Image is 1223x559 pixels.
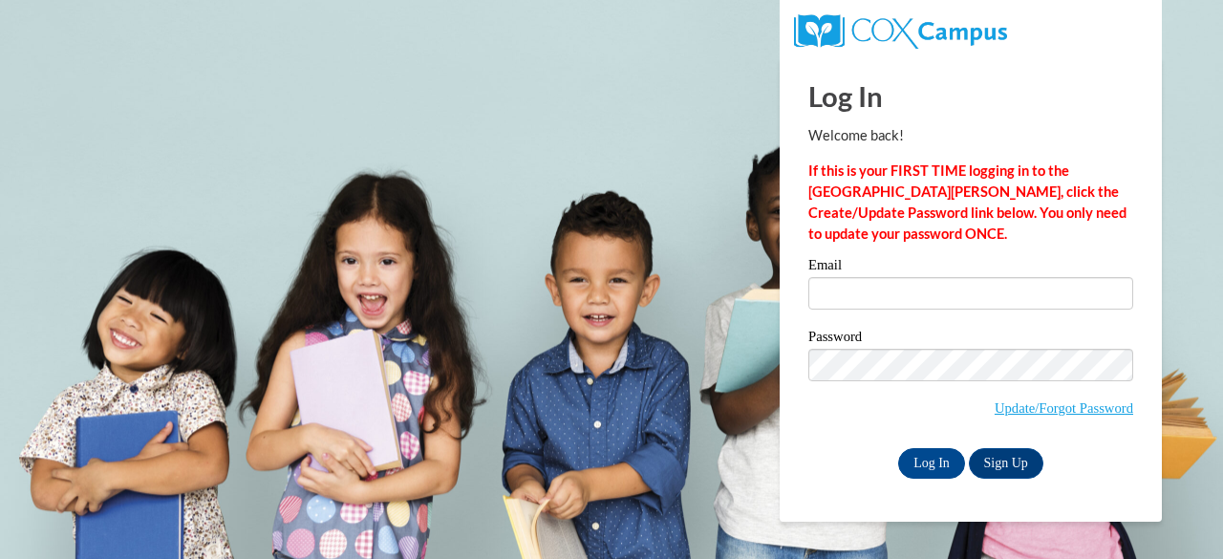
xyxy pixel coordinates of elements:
[898,448,965,479] input: Log In
[995,400,1133,416] a: Update/Forgot Password
[794,14,1007,49] img: COX Campus
[794,22,1007,38] a: COX Campus
[808,76,1133,116] h1: Log In
[808,330,1133,349] label: Password
[808,258,1133,277] label: Email
[969,448,1043,479] a: Sign Up
[808,125,1133,146] p: Welcome back!
[808,162,1126,242] strong: If this is your FIRST TIME logging in to the [GEOGRAPHIC_DATA][PERSON_NAME], click the Create/Upd...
